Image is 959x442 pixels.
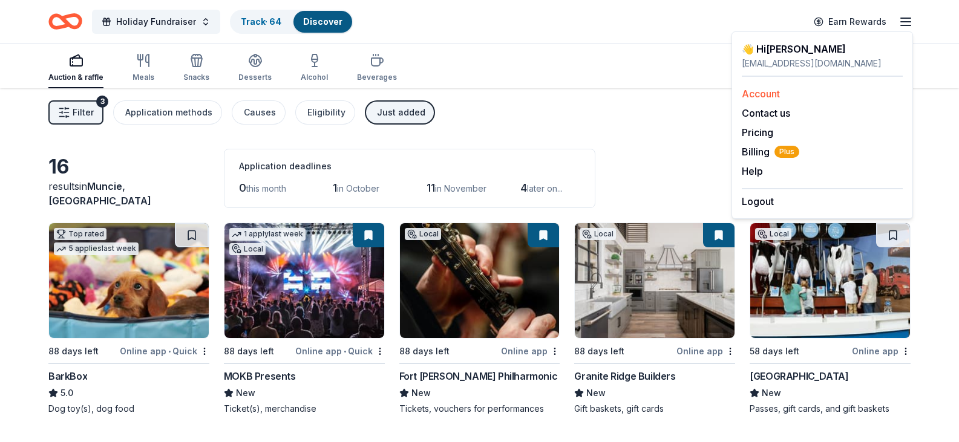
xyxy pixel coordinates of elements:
[527,183,563,193] span: later on...
[239,159,580,174] div: Application deadlines
[750,403,911,415] div: Passes, gift cards, and gift baskets
[574,223,735,415] a: Image for Granite Ridge BuildersLocal88 days leftOnline appGranite Ridge BuildersNewGift baskets,...
[520,181,527,194] span: 4
[96,96,108,108] div: 3
[742,145,799,159] span: Billing
[224,403,385,415] div: Ticket(s), merchandise
[580,228,616,240] div: Local
[48,344,99,359] div: 88 days left
[435,183,486,193] span: in November
[742,56,903,71] div: [EMAIL_ADDRESS][DOMAIN_NAME]
[377,105,425,120] div: Just added
[575,223,735,338] img: Image for Granite Ridge Builders
[133,48,154,88] button: Meals
[742,164,763,178] button: Help
[48,100,103,125] button: Filter3
[399,369,558,383] div: Fort [PERSON_NAME] Philharmonic
[399,403,560,415] div: Tickets, vouchers for performances
[48,180,151,207] span: Muncie, [GEOGRAPHIC_DATA]
[337,183,379,193] span: in October
[241,16,281,27] a: Track· 64
[365,100,435,125] button: Just added
[742,42,903,56] div: 👋 Hi [PERSON_NAME]
[344,346,346,356] span: •
[54,242,139,255] div: 5 applies last week
[399,223,560,415] a: Image for Fort Wayne PhilharmonicLocal88 days leftOnline appFort [PERSON_NAME] PhilharmonicNewTic...
[224,223,385,415] a: Image for MOKB Presents1 applylast weekLocal88 days leftOnline app•QuickMOKB PresentsNewTicket(s)...
[73,105,94,120] span: Filter
[301,73,328,82] div: Alcohol
[48,48,103,88] button: Auction & raffle
[54,228,106,240] div: Top rated
[125,105,212,120] div: Application methods
[307,105,345,120] div: Eligibility
[852,343,911,359] div: Online app
[183,73,209,82] div: Snacks
[357,73,397,82] div: Beverages
[116,15,196,29] span: Holiday Fundraiser
[427,181,435,194] span: 11
[742,194,774,209] button: Logout
[676,343,735,359] div: Online app
[405,228,441,240] div: Local
[295,100,355,125] button: Eligibility
[807,11,894,33] a: Earn Rewards
[224,223,384,338] img: Image for MOKB Presents
[48,155,209,179] div: 16
[303,16,342,27] a: Discover
[574,403,735,415] div: Gift baskets, gift cards
[238,48,272,88] button: Desserts
[230,10,353,34] button: Track· 64Discover
[333,181,337,194] span: 1
[183,48,209,88] button: Snacks
[229,228,306,241] div: 1 apply last week
[574,369,675,383] div: Granite Ridge Builders
[742,145,799,159] button: BillingPlus
[48,7,82,36] a: Home
[357,48,397,88] button: Beverages
[762,386,781,400] span: New
[246,183,286,193] span: this month
[750,344,799,359] div: 58 days left
[48,403,209,415] div: Dog toy(s), dog food
[742,106,790,120] button: Contact us
[244,105,276,120] div: Causes
[239,181,246,194] span: 0
[755,228,791,240] div: Local
[574,344,624,359] div: 88 days left
[224,344,274,359] div: 88 days left
[301,48,328,88] button: Alcohol
[48,180,151,207] span: in
[586,386,606,400] span: New
[742,88,780,100] a: Account
[232,100,286,125] button: Causes
[120,343,209,359] div: Online app Quick
[501,343,560,359] div: Online app
[92,10,220,34] button: Holiday Fundraiser
[229,243,266,255] div: Local
[750,223,911,415] a: Image for Fair Oaks FarmLocal58 days leftOnline app[GEOGRAPHIC_DATA]NewPasses, gift cards, and gi...
[236,386,255,400] span: New
[774,146,799,158] span: Plus
[113,100,222,125] button: Application methods
[168,346,171,356] span: •
[295,343,385,359] div: Online app Quick
[399,344,450,359] div: 88 days left
[48,223,209,415] a: Image for BarkBoxTop rated5 applieslast week88 days leftOnline app•QuickBarkBox5.0Dog toy(s), dog...
[61,386,73,400] span: 5.0
[49,223,209,338] img: Image for BarkBox
[48,73,103,82] div: Auction & raffle
[48,369,87,383] div: BarkBox
[742,126,773,138] a: Pricing
[224,369,296,383] div: MOKB Presents
[750,369,848,383] div: [GEOGRAPHIC_DATA]
[133,73,154,82] div: Meals
[400,223,560,338] img: Image for Fort Wayne Philharmonic
[238,73,272,82] div: Desserts
[750,223,910,338] img: Image for Fair Oaks Farm
[48,179,209,208] div: results
[411,386,431,400] span: New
